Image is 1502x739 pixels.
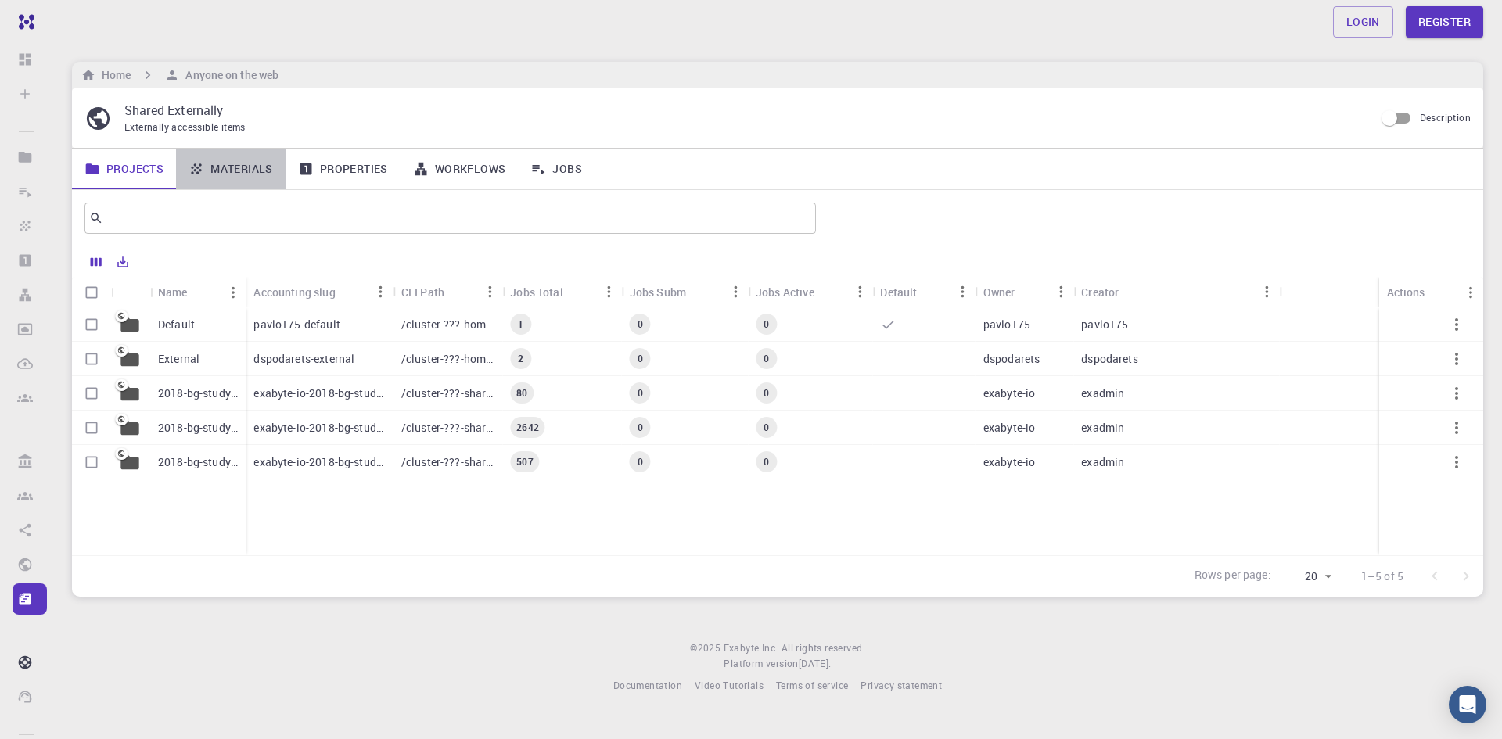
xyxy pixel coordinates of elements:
[512,352,530,365] span: 2
[1420,111,1471,124] span: Description
[518,149,595,189] a: Jobs
[631,352,649,365] span: 0
[724,656,798,672] span: Platform version
[401,351,494,367] p: /cluster-???-home/dspodarets/dspodarets-external
[613,678,682,694] a: Documentation
[880,277,917,307] div: Default
[401,317,494,332] p: /cluster-???-home/pavlo175/pavlo175-default
[253,454,385,470] p: exabyte-io-2018-bg-study-phase-i
[631,421,649,434] span: 0
[861,679,942,691] span: Privacy statement
[1195,567,1271,585] p: Rows per page:
[1379,277,1483,307] div: Actions
[253,351,354,367] p: dspodarets-external
[510,421,545,434] span: 2642
[83,249,110,274] button: Columns
[393,277,502,307] div: CLI Path
[253,386,385,401] p: exabyte-io-2018-bg-study-phase-i-ph
[253,317,340,332] p: pavlo175-default
[1387,277,1425,307] div: Actions
[872,277,975,307] div: Default
[757,421,775,434] span: 0
[1015,279,1040,304] button: Sort
[1119,279,1144,304] button: Sort
[613,679,682,691] span: Documentation
[72,149,176,189] a: Projects
[1406,6,1483,38] a: Register
[1081,351,1138,367] p: dspodarets
[1081,317,1128,332] p: pavlo175
[630,277,690,307] div: Jobs Subm.
[111,277,150,307] div: Icon
[983,351,1040,367] p: dspodarets
[477,279,502,304] button: Menu
[983,454,1036,470] p: exabyte-io
[983,277,1015,307] div: Owner
[861,678,942,694] a: Privacy statement
[401,386,494,401] p: /cluster-???-share/groups/exabyte-io/exabyte-io-2018-bg-study-phase-i-ph
[1333,6,1393,38] a: Login
[401,149,519,189] a: Workflows
[95,66,131,84] h6: Home
[158,454,238,470] p: 2018-bg-study-phase-I
[158,317,195,332] p: Default
[401,277,444,307] div: CLI Path
[776,678,848,694] a: Terms of service
[757,352,775,365] span: 0
[401,454,494,470] p: /cluster-???-share/groups/exabyte-io/exabyte-io-2018-bg-study-phase-i
[1081,420,1124,436] p: exadmin
[336,279,361,304] button: Sort
[401,420,494,436] p: /cluster-???-share/groups/exabyte-io/exabyte-io-2018-bg-study-phase-iii
[950,279,976,304] button: Menu
[179,66,278,84] h6: Anyone on the web
[1081,277,1119,307] div: Creator
[690,640,723,656] span: © 2025
[512,317,530,331] span: 1
[158,277,188,307] div: Name
[1048,279,1073,304] button: Menu
[1081,386,1124,401] p: exadmin
[13,14,34,30] img: logo
[1458,280,1483,305] button: Menu
[748,277,872,307] div: Jobs Active
[1255,279,1280,304] button: Menu
[631,317,649,331] span: 0
[1073,277,1279,307] div: Creator
[695,678,764,694] a: Video Tutorials
[723,279,748,304] button: Menu
[253,420,385,436] p: exabyte-io-2018-bg-study-phase-iii
[246,277,393,307] div: Accounting slug
[799,657,832,669] span: [DATE] .
[756,277,814,307] div: Jobs Active
[253,277,335,307] div: Accounting slug
[124,120,246,133] span: Externally accessible items
[1449,686,1486,723] div: Open Intercom Messenger
[510,277,563,307] div: Jobs Total
[510,386,534,400] span: 80
[1277,565,1336,588] div: 20
[776,679,848,691] span: Terms of service
[78,66,282,84] nav: breadcrumb
[368,279,393,304] button: Menu
[502,277,621,307] div: Jobs Total
[1361,569,1403,584] p: 1–5 of 5
[176,149,286,189] a: Materials
[158,351,199,367] p: External
[799,656,832,672] a: [DATE].
[188,280,213,305] button: Sort
[631,455,649,468] span: 0
[221,280,246,305] button: Menu
[983,386,1036,401] p: exabyte-io
[976,277,1073,307] div: Owner
[782,640,865,656] span: All rights reserved.
[724,641,778,654] span: Exabyte Inc.
[158,420,238,436] p: 2018-bg-study-phase-III
[597,279,622,304] button: Menu
[695,679,764,691] span: Video Tutorials
[1081,454,1124,470] p: exadmin
[757,317,775,331] span: 0
[286,149,401,189] a: Properties
[110,249,136,274] button: Export
[724,640,778,656] a: Exabyte Inc.
[757,386,775,400] span: 0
